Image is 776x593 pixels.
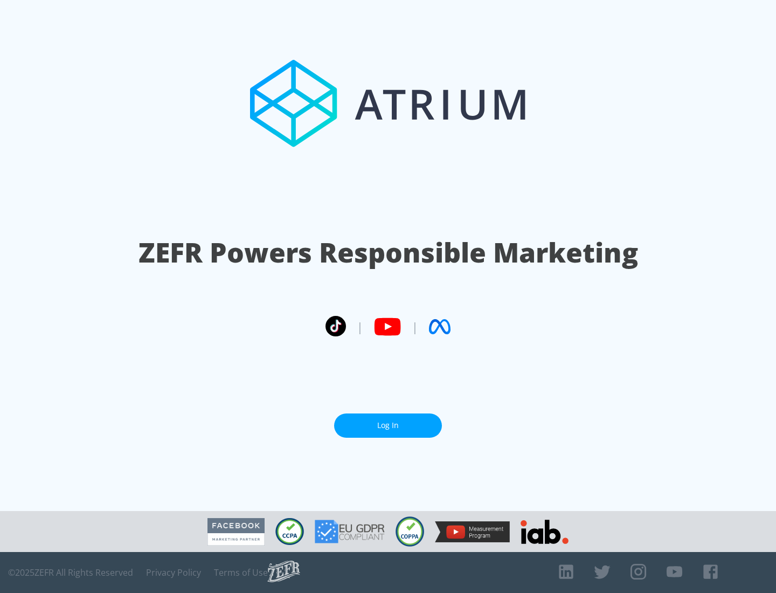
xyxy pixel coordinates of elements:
span: | [357,319,363,335]
img: Facebook Marketing Partner [207,518,265,546]
span: © 2025 ZEFR All Rights Reserved [8,567,133,578]
img: IAB [521,520,569,544]
img: CCPA Compliant [275,518,304,545]
span: | [412,319,418,335]
h1: ZEFR Powers Responsible Marketing [138,234,638,271]
a: Terms of Use [214,567,268,578]
a: Privacy Policy [146,567,201,578]
a: Log In [334,413,442,438]
img: COPPA Compliant [396,516,424,547]
img: YouTube Measurement Program [435,521,510,542]
img: GDPR Compliant [315,520,385,543]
